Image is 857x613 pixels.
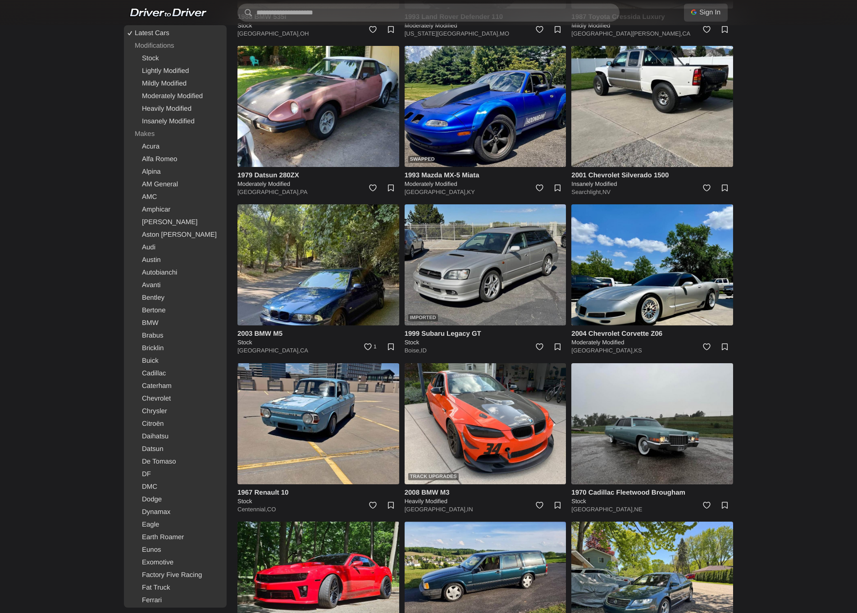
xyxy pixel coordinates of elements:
[237,329,399,338] h4: 2003 BMW M5
[267,506,276,513] a: CO
[126,342,225,355] a: Bricklin
[405,506,467,513] a: [GEOGRAPHIC_DATA],
[300,189,307,195] a: PA
[126,266,225,279] a: Autobianchi
[126,178,225,191] a: AM General
[126,292,225,304] a: Bentley
[682,30,690,37] a: CA
[237,189,300,195] a: [GEOGRAPHIC_DATA],
[405,204,566,325] img: 1999 Subaru Legacy GT for sale
[408,473,459,480] div: Track Upgrades
[571,329,733,347] a: 2004 Chevrolet Corvette Z06 Moderately Modified
[126,279,225,292] a: Avanti
[126,506,225,518] a: Dynamax
[237,204,399,325] img: 2003 BMW M5 for sale
[126,254,225,266] a: Austin
[126,128,225,140] div: Makes
[571,204,733,325] img: 2004 Chevrolet Corvette Z06 for sale
[126,392,225,405] a: Chevrolet
[126,52,225,65] a: Stock
[405,22,566,30] h5: Moderately Modified
[126,203,225,216] a: Amphicar
[405,204,566,325] a: Imported
[126,468,225,481] a: DF
[405,46,566,167] img: 1993 Mazda MX-5 Miata for sale
[571,347,634,354] a: [GEOGRAPHIC_DATA],
[126,430,225,443] a: Daihatsu
[571,506,634,513] a: [GEOGRAPHIC_DATA],
[405,329,566,338] h4: 1999 Subaru Legacy GT
[126,418,225,430] a: Citroën
[300,30,309,37] a: OH
[237,171,399,180] h4: 1979 Datsun 280ZX
[126,481,225,493] a: DMC
[126,153,225,166] a: Alfa Romeo
[237,171,399,188] a: 1979 Datsun 280ZX Moderately Modified
[405,347,421,354] a: Boise,
[634,347,642,354] a: KS
[405,338,566,347] h5: Stock
[237,347,300,354] a: [GEOGRAPHIC_DATA],
[405,171,566,180] h4: 1993 Mazda MX-5 Miata
[237,506,267,513] a: Centennial,
[126,594,225,607] a: Ferrari
[237,488,399,497] h4: 1967 Renault 10
[571,363,733,484] img: 1970 Cadillac Fleetwood Brougham for sale
[571,338,733,347] h5: Moderately Modified
[571,171,733,188] a: 2001 Chevrolet Silverado 1500 Insanely Modified
[571,30,682,37] a: [GEOGRAPHIC_DATA][PERSON_NAME],
[126,380,225,392] a: Caterham
[237,497,399,505] h5: Stock
[237,329,399,347] a: 2003 BMW M5 Stock
[126,229,225,241] a: Aston [PERSON_NAME]
[126,531,225,544] a: Earth Roamer
[467,189,475,195] a: KY
[500,30,509,37] a: MO
[126,329,225,342] a: Brabus
[126,581,225,594] a: Fat Truck
[126,317,225,329] a: BMW
[405,488,566,505] a: 2008 BMW M3 Heavily Modified
[408,314,438,321] div: Imported
[126,556,225,569] a: Exomotive
[126,455,225,468] a: De Tomaso
[126,40,225,52] div: Modifications
[126,569,225,581] a: Factory Five Racing
[405,363,566,484] img: 2008 BMW M3 for sale
[571,22,733,30] h5: Mildly Modified
[237,22,399,30] h5: Stock
[405,329,566,347] a: 1999 Subaru Legacy GT Stock
[571,497,733,505] h5: Stock
[237,363,399,484] img: 1967 Renault 10 for sale
[126,443,225,455] a: Datsun
[405,488,566,497] h4: 2008 BMW M3
[237,46,399,167] img: 1979 Datsun 280ZX for sale
[126,241,225,254] a: Audi
[684,4,728,22] a: Sign In
[126,493,225,506] a: Dodge
[634,506,642,513] a: NE
[126,355,225,367] a: Buick
[126,216,225,229] a: [PERSON_NAME]
[126,103,225,115] a: Heavily Modified
[360,339,379,359] a: 1
[571,488,733,505] a: 1970 Cadillac Fleetwood Brougham Stock
[467,506,473,513] a: IN
[126,27,225,40] a: Latest Cars
[126,367,225,380] a: Cadillac
[405,497,566,505] h5: Heavily Modified
[405,363,566,484] a: Track Upgrades
[237,338,399,347] h5: Stock
[421,347,427,354] a: ID
[405,180,566,188] h5: Moderately Modified
[300,347,308,354] a: CA
[126,115,225,128] a: Insanely Modified
[126,544,225,556] a: Eunos
[602,189,611,195] a: NV
[408,156,437,163] div: Swapped
[237,30,300,37] a: [GEOGRAPHIC_DATA],
[571,46,733,167] img: 2001 Chevrolet Silverado 1500 for sale
[571,329,733,338] h4: 2004 Chevrolet Corvette Z06
[571,180,733,188] h5: Insanely Modified
[126,166,225,178] a: Alpina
